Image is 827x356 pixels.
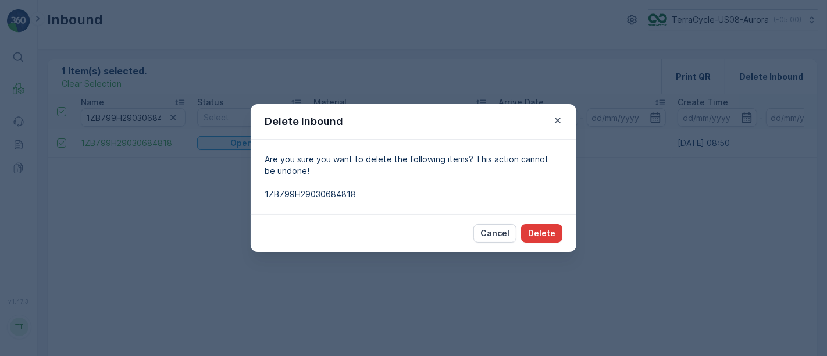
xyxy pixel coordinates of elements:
[265,154,551,177] p: Are you sure you want to delete the following items? This action cannot be undone!
[265,113,343,130] p: Delete Inbound
[528,227,555,239] p: Delete
[521,224,562,243] button: Delete
[265,188,562,200] span: 1ZB799H29030684818
[473,224,516,243] button: Cancel
[480,227,509,239] p: Cancel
